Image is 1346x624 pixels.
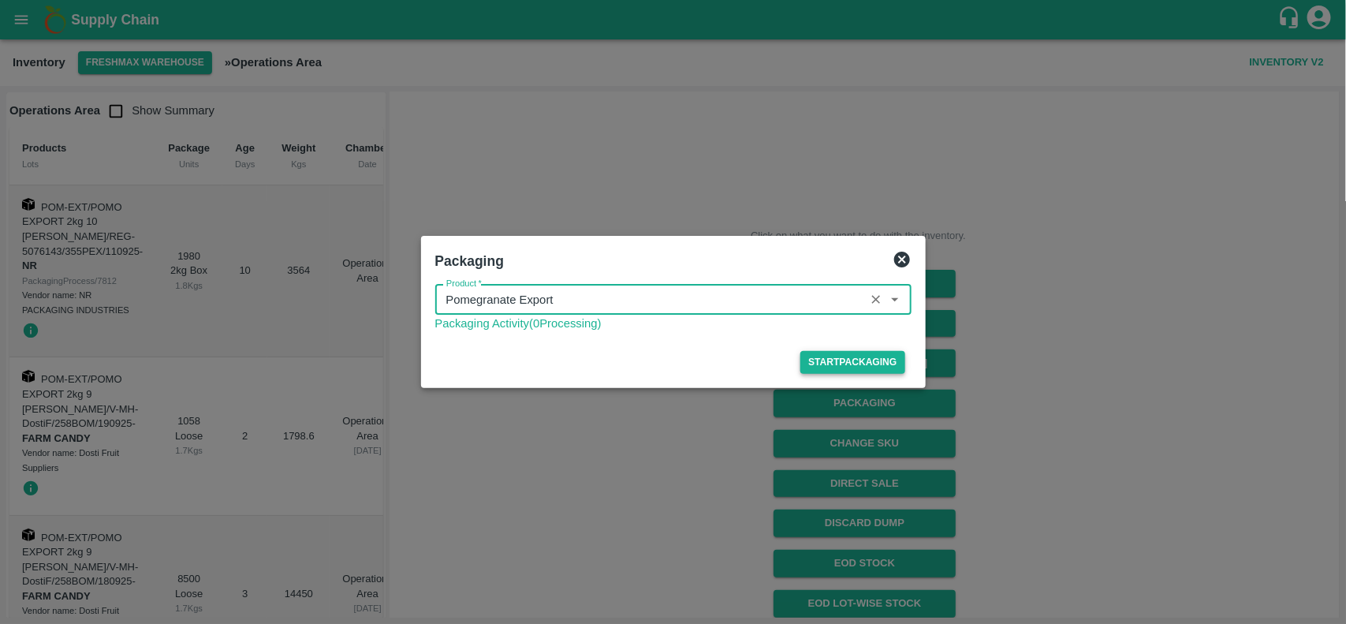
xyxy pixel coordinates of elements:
[435,315,912,332] a: Packaging Activity(0Processing)
[885,290,905,310] button: Open
[440,290,860,310] input: Select Product
[800,351,904,374] button: StartPackaging
[435,253,505,269] b: Packaging
[446,278,482,290] label: Product
[866,290,887,311] button: Clear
